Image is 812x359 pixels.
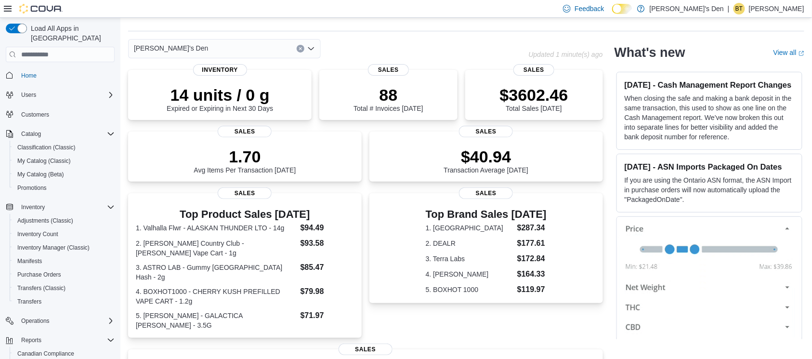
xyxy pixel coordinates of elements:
span: [PERSON_NAME]'s Den [134,42,208,54]
button: Reports [2,333,118,347]
button: Classification (Classic) [10,141,118,154]
button: Operations [17,315,53,327]
span: Inventory [17,201,115,213]
button: Adjustments (Classic) [10,214,118,227]
span: My Catalog (Classic) [17,157,71,165]
span: Sales [459,187,513,199]
button: Home [2,68,118,82]
span: Adjustments (Classic) [13,215,115,226]
div: Avg Items Per Transaction [DATE] [194,147,296,174]
span: Operations [17,315,115,327]
dd: $177.61 [517,238,547,249]
span: Purchase Orders [13,269,115,280]
span: BT [735,3,743,14]
dd: $71.97 [301,310,354,321]
a: Inventory Count [13,228,62,240]
button: Users [17,89,40,101]
dd: $79.98 [301,286,354,297]
dd: $94.49 [301,222,354,234]
div: Total # Invoices [DATE] [354,85,423,112]
button: Inventory Manager (Classic) [10,241,118,254]
span: Inventory Count [13,228,115,240]
button: Purchase Orders [10,268,118,281]
a: Manifests [13,255,46,267]
button: Catalog [2,127,118,141]
dt: 4. [PERSON_NAME] [426,269,513,279]
div: Transaction Average [DATE] [444,147,528,174]
span: Promotions [17,184,47,192]
span: My Catalog (Beta) [13,169,115,180]
span: Transfers (Classic) [17,284,65,292]
span: Inventory Manager (Classic) [13,242,115,253]
p: 1.70 [194,147,296,166]
button: Promotions [10,181,118,195]
p: $40.94 [444,147,528,166]
p: [PERSON_NAME] [749,3,804,14]
button: My Catalog (Classic) [10,154,118,168]
span: Transfers (Classic) [13,282,115,294]
a: Classification (Classic) [13,142,79,153]
dd: $93.58 [301,238,354,249]
span: Feedback [575,4,604,13]
button: Transfers (Classic) [10,281,118,295]
p: 14 units / 0 g [167,85,273,105]
button: Transfers [10,295,118,308]
span: Sales [218,187,272,199]
button: Reports [17,334,45,346]
span: Catalog [21,130,41,138]
span: Classification (Classic) [13,142,115,153]
span: My Catalog (Classic) [13,155,115,167]
dt: 1. Valhalla Flwr - ALASKAN THUNDER LTO - 14g [136,223,297,233]
a: View allExternal link [773,49,804,56]
span: Promotions [13,182,115,194]
p: When closing the safe and making a bank deposit in the same transaction, this used to show as one... [625,93,794,142]
p: If you are using the Ontario ASN format, the ASN Import in purchase orders will now automatically... [625,175,794,204]
p: [PERSON_NAME]'s Den [650,3,724,14]
button: Catalog [17,128,45,140]
button: Inventory [17,201,49,213]
span: Catalog [17,128,115,140]
p: | [728,3,730,14]
a: My Catalog (Beta) [13,169,68,180]
span: Reports [17,334,115,346]
span: Sales [218,126,272,137]
span: Operations [21,317,50,325]
a: Transfers [13,296,45,307]
span: Manifests [17,257,42,265]
button: Operations [2,314,118,328]
dd: $119.97 [517,284,547,295]
span: Sales [459,126,513,137]
h3: Top Brand Sales [DATE] [426,209,547,220]
span: Customers [21,111,49,119]
p: 88 [354,85,423,105]
p: Updated 1 minute(s) ago [529,51,603,58]
span: Sales [339,344,393,355]
dd: $287.34 [517,222,547,234]
span: Home [21,72,37,80]
span: Customers [17,108,115,120]
dt: 1. [GEOGRAPHIC_DATA] [426,223,513,233]
span: Users [21,91,36,99]
span: Classification (Classic) [17,144,76,151]
a: My Catalog (Classic) [13,155,75,167]
span: Users [17,89,115,101]
dt: 2. [PERSON_NAME] Country Club - [PERSON_NAME] Vape Cart - 1g [136,239,297,258]
div: Brittany Thomas [733,3,745,14]
button: Inventory Count [10,227,118,241]
dt: 5. [PERSON_NAME] - GALACTICA [PERSON_NAME] - 3.5G [136,311,297,330]
dt: 3. ASTRO LAB - Gummy [GEOGRAPHIC_DATA] Hash - 2g [136,263,297,282]
dd: $85.47 [301,262,354,273]
span: My Catalog (Beta) [17,171,64,178]
a: Purchase Orders [13,269,65,280]
button: Clear input [297,45,304,53]
span: Home [17,69,115,81]
span: Transfers [17,298,41,306]
button: Open list of options [307,45,315,53]
span: Transfers [13,296,115,307]
a: Customers [17,109,53,120]
div: Expired or Expiring in Next 30 Days [167,85,273,112]
span: Purchase Orders [17,271,61,279]
span: Inventory [21,203,45,211]
span: Load All Apps in [GEOGRAPHIC_DATA] [27,24,115,43]
span: Adjustments (Classic) [17,217,73,225]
